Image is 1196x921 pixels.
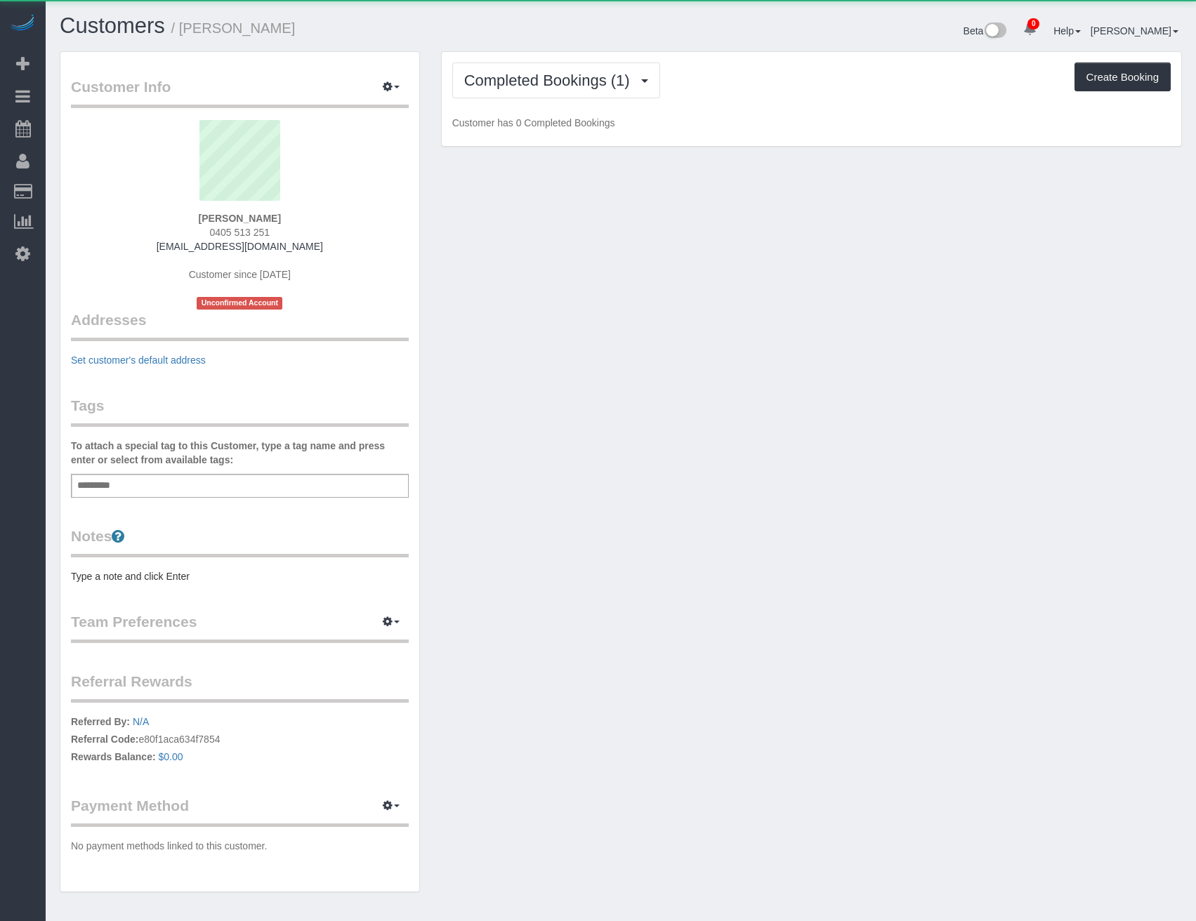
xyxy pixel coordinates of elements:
[60,13,165,38] a: Customers
[157,241,323,252] a: [EMAIL_ADDRESS][DOMAIN_NAME]
[1016,14,1044,45] a: 0
[71,439,409,467] label: To attach a special tag to this Customer, type a tag name and press enter or select from availabl...
[159,751,183,762] a: $0.00
[71,355,206,366] a: Set customer's default address
[71,671,409,703] legend: Referral Rewards
[71,795,409,827] legend: Payment Method
[452,116,1171,130] p: Customer has 0 Completed Bookings
[71,715,409,767] p: e80f1aca634f7854
[71,77,409,108] legend: Customer Info
[1091,25,1178,37] a: [PERSON_NAME]
[452,62,660,98] button: Completed Bookings (1)
[210,227,270,238] span: 0405 513 251
[197,297,282,309] span: Unconfirmed Account
[71,569,409,583] pre: Type a note and click Enter
[964,25,1007,37] a: Beta
[71,526,409,557] legend: Notes
[8,14,37,34] img: Automaid Logo
[199,213,281,224] strong: [PERSON_NAME]
[1075,62,1171,92] button: Create Booking
[189,269,291,280] span: Customer since [DATE]
[983,22,1006,41] img: New interface
[71,715,130,729] label: Referred By:
[71,732,138,746] label: Referral Code:
[71,611,409,643] legend: Team Preferences
[133,716,149,727] a: N/A
[71,839,409,853] p: No payment methods linked to this customer.
[171,20,296,36] small: / [PERSON_NAME]
[464,72,637,89] span: Completed Bookings (1)
[1027,18,1039,29] span: 0
[71,395,409,427] legend: Tags
[1053,25,1081,37] a: Help
[71,750,156,764] label: Rewards Balance:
